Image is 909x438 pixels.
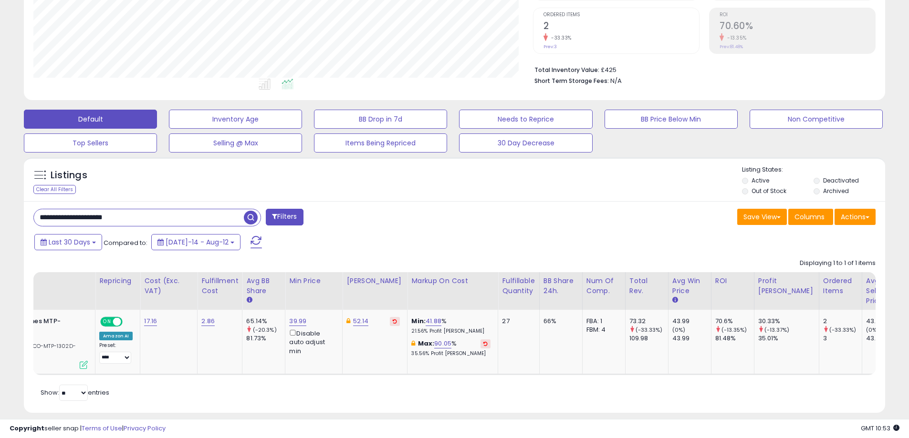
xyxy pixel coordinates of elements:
th: The percentage added to the cost of goods (COGS) that forms the calculator for Min & Max prices. [407,272,498,310]
span: 2025-09-12 10:53 GMT [861,424,899,433]
div: Avg BB Share [246,276,281,296]
button: BB Price Below Min [605,110,738,129]
div: Min Price [289,276,338,286]
small: Prev: 81.48% [720,44,743,50]
a: 17.16 [144,316,157,326]
button: [DATE]-14 - Aug-12 [151,234,240,250]
a: 39.99 [289,316,306,326]
div: Num of Comp. [586,276,621,296]
button: 30 Day Decrease [459,133,592,153]
small: (-13.35%) [721,326,747,334]
a: Privacy Policy [124,424,166,433]
label: Out of Stock [752,187,786,195]
small: (0%) [866,326,879,334]
div: 3 [823,334,862,343]
button: Filters [266,209,303,225]
div: Ordered Items [823,276,858,296]
b: Short Term Storage Fees: [534,77,609,85]
a: 41.88 [426,316,441,326]
button: Save View [737,209,787,225]
label: Active [752,176,769,184]
li: £425 [534,63,868,75]
div: 65.14% [246,317,285,326]
div: 2 [823,317,862,326]
span: OFF [121,318,136,326]
div: Profit [PERSON_NAME] [758,276,815,296]
button: Selling @ Max [169,133,302,153]
button: Inventory Age [169,110,302,129]
small: Avg BB Share. [246,296,252,305]
label: Deactivated [823,176,859,184]
i: Revert to store-level Max Markup [483,341,488,346]
button: Columns [788,209,833,225]
div: seller snap | | [10,424,166,433]
div: % [411,339,491,357]
div: Displaying 1 to 1 of 1 items [800,259,876,268]
div: [PERSON_NAME] [346,276,403,286]
i: This overrides the store level Dynamic Max Price for this listing [346,318,350,324]
div: Preset: [99,342,133,364]
h2: 2 [543,20,699,33]
small: (-13.37%) [764,326,789,334]
a: 2.86 [201,316,215,326]
div: FBA: 1 [586,317,618,326]
div: 43.99 [672,334,711,343]
div: ROI [715,276,750,286]
a: Terms of Use [82,424,122,433]
div: 35.01% [758,334,819,343]
div: 43.99 [866,334,905,343]
div: Avg Selling Price [866,276,901,306]
small: (0%) [672,326,686,334]
small: (-33.33%) [636,326,662,334]
button: Top Sellers [24,133,157,153]
label: Archived [823,187,849,195]
a: 52.14 [353,316,369,326]
h5: Listings [51,169,87,182]
p: 35.56% Profit [PERSON_NAME] [411,350,491,357]
i: Revert to store-level Dynamic Max Price [393,319,397,324]
div: Markup on Cost [411,276,494,286]
p: 21.56% Profit [PERSON_NAME] [411,328,491,335]
button: Needs to Reprice [459,110,592,129]
span: Show: entries [41,388,109,397]
div: Amazon AI [99,332,133,340]
div: Fulfillable Quantity [502,276,535,296]
button: Items Being Repriced [314,133,447,153]
div: 70.6% [715,317,754,326]
small: (-20.3%) [253,326,277,334]
div: 30.33% [758,317,819,326]
div: 81.73% [246,334,285,343]
a: 90.05 [434,339,451,348]
span: Ordered Items [543,12,699,18]
div: Fulfillment Cost [201,276,238,296]
div: 43.99 [866,317,905,326]
div: 66% [543,317,575,326]
div: 43.99 [672,317,711,326]
div: Clear All Filters [33,185,76,194]
button: Last 30 Days [34,234,102,250]
small: -33.33% [548,34,572,41]
h2: 70.60% [720,20,875,33]
b: Max: [418,339,435,348]
div: Disable auto adjust min [289,328,335,356]
small: Prev: 3 [543,44,557,50]
b: Total Inventory Value: [534,66,599,74]
button: Non Competitive [750,110,883,129]
span: Compared to: [104,238,147,247]
span: Last 30 Days [49,237,90,247]
span: ON [101,318,113,326]
i: This overrides the store level max markup for this listing [411,340,415,346]
button: BB Drop in 7d [314,110,447,129]
button: Default [24,110,157,129]
div: Cost (Exc. VAT) [144,276,193,296]
div: Repricing [99,276,136,286]
div: 109.98 [629,334,668,343]
small: -13.35% [724,34,747,41]
small: Avg Win Price. [672,296,678,305]
b: Min: [411,316,426,326]
span: [DATE]-14 - Aug-12 [166,237,229,247]
span: N/A [610,76,622,85]
div: FBM: 4 [586,326,618,334]
span: ROI [720,12,875,18]
div: 81.48% [715,334,754,343]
